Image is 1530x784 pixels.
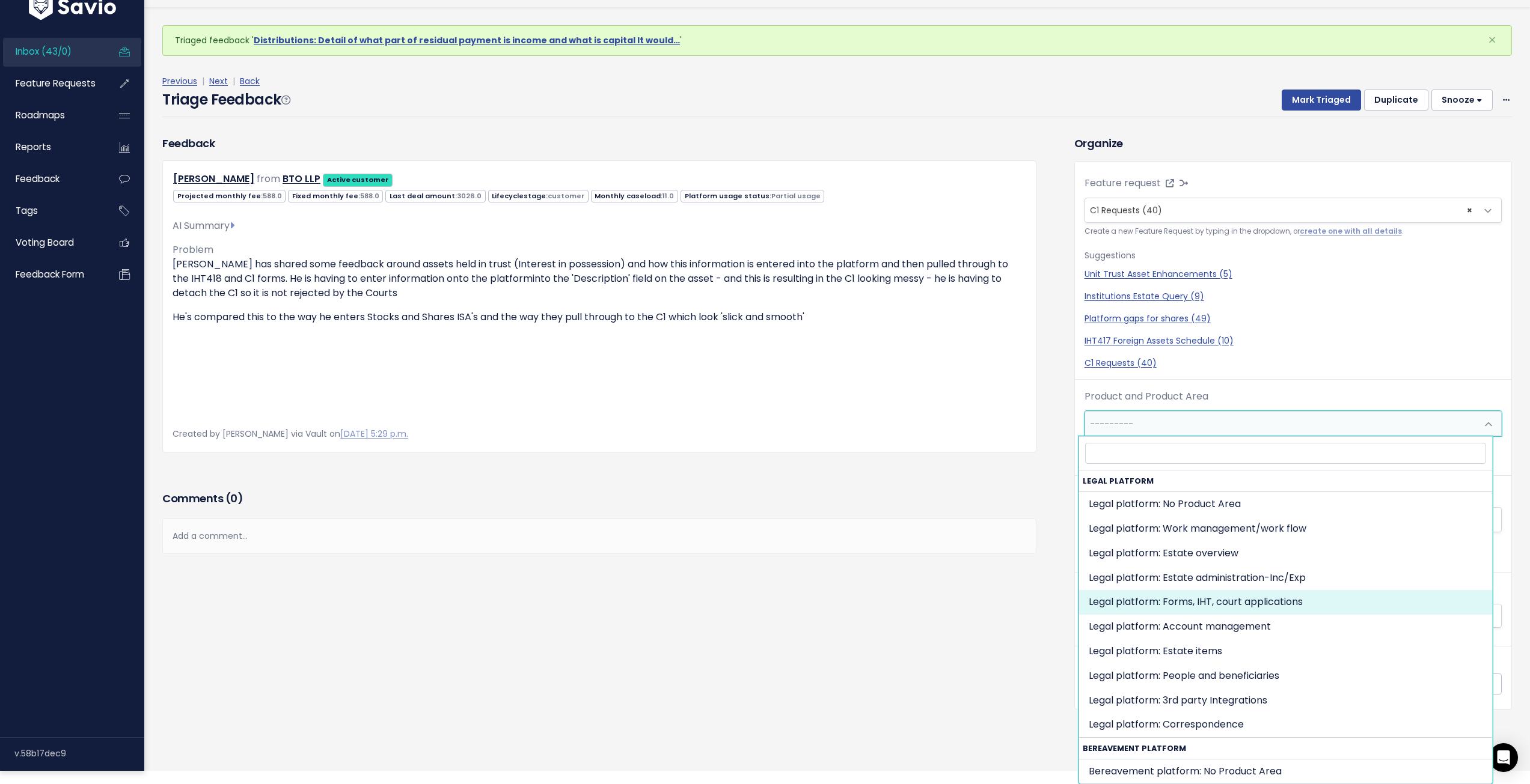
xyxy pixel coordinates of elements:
a: Next [209,75,228,87]
span: Voting Board [16,236,74,249]
p: [PERSON_NAME] has shared some feedback around assets held in trust (Interest in possession) and h... [173,257,1026,300]
span: C1 Requests (40) [1085,198,1477,222]
span: Projected monthly fee: [173,190,286,202]
a: Voting Board [3,229,100,257]
li: Legal platform [1079,470,1492,738]
h3: Feedback [162,135,215,151]
span: AI Summary [173,219,234,232]
span: Last deal amount: [385,190,485,202]
span: 588.0 [263,191,282,201]
span: Lifecyclestage: [488,190,589,202]
span: Feedback [16,172,60,185]
span: Roadmaps [16,109,65,121]
strong: Legal platform [1079,470,1492,491]
li: Bereavement platform: No Product Area [1079,759,1492,784]
span: Tags [16,204,38,217]
a: IHT417 Foreign Assets Schedule (10) [1085,335,1502,347]
li: Legal platform: People and beneficiaries [1079,664,1492,688]
label: Feature request [1085,176,1161,190]
div: v.58b17dec9 [14,738,144,769]
button: Snooze [1431,90,1493,111]
div: Triaged feedback ' ' [162,25,1512,56]
span: Monthly caseload: [591,190,678,202]
li: Legal platform: 3rd party Integrations [1079,688,1492,713]
button: Duplicate [1364,90,1428,111]
a: Unit Trust Asset Enhancements (5) [1085,268,1502,281]
span: | [230,75,237,87]
span: 588.0 [360,191,379,201]
strong: Bereavement platform [1079,738,1492,759]
li: Legal platform: Work management/work flow [1079,517,1492,541]
a: Institutions Estate Query (9) [1085,290,1502,303]
a: Reports [3,133,100,161]
a: Back [240,75,260,87]
div: Add a comment... [162,518,1036,554]
h3: Comments ( ) [162,490,1036,507]
div: Open Intercom Messenger [1489,743,1518,772]
a: Feedback [3,165,100,193]
span: Inbox (43/0) [16,45,72,58]
p: Suggestions [1085,248,1502,263]
li: Legal platform: No Product Area [1079,492,1492,517]
li: Legal platform: Estate overview [1079,541,1492,566]
p: He's compared this to the way he enters Stocks and Shares ISA's and the way they pull through to ... [173,310,1026,324]
a: Platform gaps for shares (49) [1085,312,1502,325]
a: BTO LLP [283,172,320,186]
span: Feedback form [16,268,84,281]
label: Product and Product Area [1085,389,1208,404]
strong: Active customer [327,175,389,184]
span: 11.0 [662,191,674,201]
a: Feedback form [3,261,100,288]
span: C1 Requests (40) [1085,198,1502,223]
span: Created by [PERSON_NAME] via Vault on [173,428,408,440]
span: Fixed monthly fee: [288,190,383,202]
a: Inbox (43/0) [3,38,100,65]
a: Feature Requests [3,70,100,97]
a: C1 Requests (40) [1085,357,1502,369]
li: Legal platform: Account management [1079,615,1492,639]
li: Legal platform: Estate administration-Inc/Exp [1079,566,1492,591]
span: --------- [1090,418,1133,430]
h3: Organize [1074,135,1512,151]
span: C1 Requests (40) [1090,204,1162,216]
span: from [257,172,280,186]
span: Partial usage [771,191,821,201]
small: Create a new Feature Request by typing in the dropdown, or . [1085,225,1502,238]
a: Distributions: Detail of what part of residual payment is income and what is capital It would… [254,34,680,46]
button: Mark Triaged [1282,90,1361,111]
li: Legal platform: Forms, IHT, court applications [1079,590,1492,615]
a: create one with all details [1300,226,1402,236]
span: Problem [173,243,213,257]
span: × [1467,198,1472,222]
a: Roadmaps [3,102,100,129]
span: Reports [16,141,51,153]
span: customer [548,191,584,201]
a: Tags [3,197,100,225]
span: Feature Requests [16,77,96,90]
a: [PERSON_NAME] [173,172,254,186]
span: | [200,75,207,87]
span: 3026.0 [457,191,482,201]
a: Previous [162,75,197,87]
h4: Triage Feedback [162,89,290,111]
span: × [1488,30,1496,50]
li: Legal platform: Correspondence [1079,713,1492,737]
span: Platform usage status: [681,190,824,202]
li: Legal platform: Estate items [1079,639,1492,664]
span: 0 [230,491,237,506]
a: [DATE] 5:29 p.m. [340,428,408,440]
button: Close [1476,26,1508,55]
